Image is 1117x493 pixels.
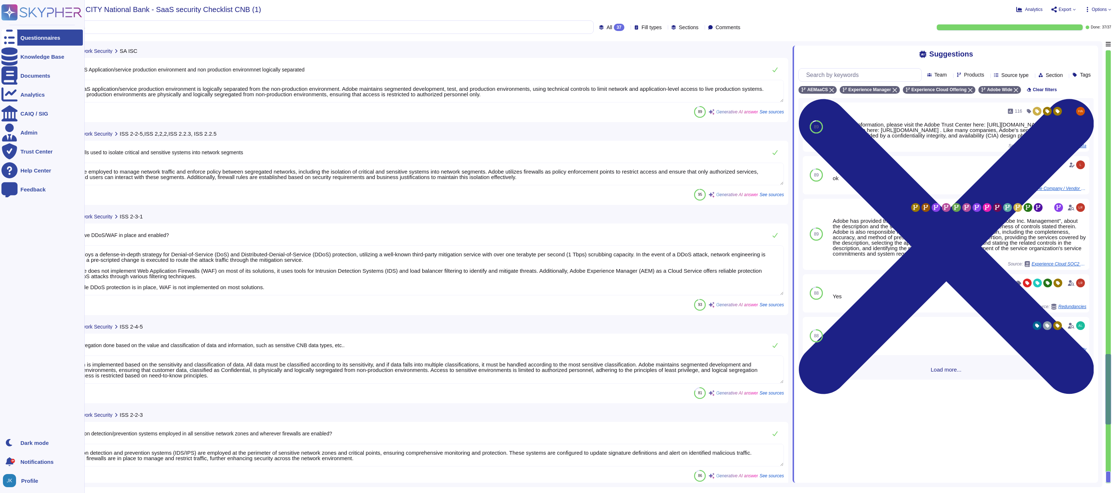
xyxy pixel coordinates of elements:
div: Admin [20,130,38,135]
span: Analytics [1025,7,1043,12]
span: 95 [698,193,702,197]
span: Generative AI answer [716,193,758,197]
span: Done: [1091,26,1101,29]
a: Analytics [1,86,83,102]
span: Notifications [20,459,54,465]
a: Admin [1,124,83,140]
span: Are firewalls used to isolate critical and sensitive systems into network segments [61,150,243,155]
span: See sources [759,391,784,395]
span: 86 [698,474,702,478]
div: Knowledge Base [20,54,64,59]
span: 89 [814,125,819,129]
img: user [1076,203,1085,212]
textarea: Yes, intrusion detection and prevention systems (IDS/IPS) are employed at the perimeter of sensit... [50,444,784,466]
textarea: Yes, the SaaS application/service production environment is logically separated from the non-prod... [50,80,784,102]
span: Options [1092,7,1107,12]
span: 89 [814,173,819,177]
span: 89 [814,232,819,236]
img: user [1076,107,1085,116]
div: Documents [20,73,50,78]
span: Are intrusion detection/prevention systems employed in all sensitive network zones and wherever f... [61,431,332,436]
div: Analytics [20,92,45,97]
textarea: Segregation is implemented based on the sensitivity and classification of data. All data must be ... [50,356,784,384]
span: 93 [698,303,702,307]
div: Trust Center [20,149,53,154]
input: Search by keywords [29,21,593,34]
div: 37 [614,24,624,31]
span: SA ISC [120,48,137,54]
span: ISS 2-2-5,ISS 2,2,2,ISS 2.2.3, ISS 2.2.5 [120,131,216,136]
a: Help Center [1,162,83,178]
span: See sources [759,303,784,307]
a: Knowledge Base [1,48,83,65]
span: 88 [814,334,819,338]
span: 89 [698,110,702,114]
span: All [606,25,612,30]
span: Generative AI answer [716,110,758,114]
span: ISS 2-2-3 [120,412,143,418]
span: I. Network Security [70,412,112,418]
a: Feedback [1,181,83,197]
span: I. Network Security [70,131,112,136]
span: Is the segregation done based on the value and classification of data and information, such as se... [61,342,345,348]
span: Profile [21,478,38,484]
span: 81 [698,391,702,395]
span: 37 / 37 [1102,26,1111,29]
img: user [1076,160,1085,169]
span: See sources [759,474,784,478]
img: user [3,474,16,487]
input: Search by keywords [802,69,921,81]
span: ISS 2-3-1 [120,214,143,219]
button: Analytics [1016,7,1043,12]
div: Questionnaires [20,35,60,40]
span: Is the SaaS Application/service production environment and non production environmnet logically s... [61,67,305,73]
div: Dark mode [20,440,49,446]
span: I. Network Security [70,48,112,54]
span: ISS 2-4-5 [120,324,143,329]
span: Generative AI answer [716,474,758,478]
span: Generative AI answer [716,391,758,395]
span: Sections [679,25,698,30]
span: Export [1059,7,1071,12]
img: user [1076,279,1085,287]
span: CITY National Bank - SaaS security Checklist CNB (1) [86,6,261,13]
a: CAIQ / SIG [1,105,83,121]
div: 9+ [11,459,15,463]
textarea: Firewalls are employed to manage network traffic and enforce policy between segregated networks, ... [50,163,784,185]
a: Questionnaires [1,30,83,46]
span: I. Network Security [70,214,112,219]
img: user [1076,321,1085,330]
span: Fill types [642,25,662,30]
button: user [1,473,21,489]
div: CAIQ / SIG [20,111,48,116]
a: Documents [1,67,83,84]
span: Comments [716,25,740,30]
textarea: Adobe employs a defense-in-depth strategy for Denial-of-Service (DoS) and Distributed-Denial-of-S... [50,245,784,295]
div: Feedback [20,187,46,192]
span: 88 [814,291,819,295]
span: See sources [759,193,784,197]
a: Trust Center [1,143,83,159]
span: See sources [759,110,784,114]
span: Do you have DDoS/WAF in place and enabled? [61,232,169,238]
div: Help Center [20,168,51,173]
span: I. Network Security [70,324,112,329]
span: Generative AI answer [716,303,758,307]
